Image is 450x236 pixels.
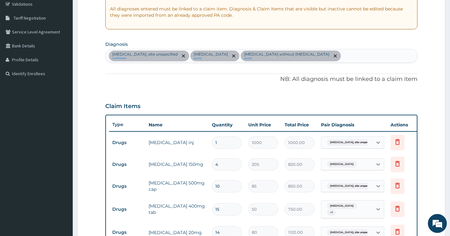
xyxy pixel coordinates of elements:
[327,229,378,236] span: [MEDICAL_DATA], site unspecified
[194,57,228,60] small: query
[327,183,378,189] span: [MEDICAL_DATA], site unspecified
[109,119,145,130] th: Type
[33,35,106,44] div: Chat with us now
[327,209,336,216] span: + 1
[109,137,145,148] td: Drugs
[318,118,387,131] th: Pair Diagnosis
[105,41,128,47] label: Diagnosis
[332,53,338,59] span: remove selection option
[145,177,209,196] td: [MEDICAL_DATA] 500mg cap
[181,53,186,59] span: remove selection option
[12,32,26,47] img: d_794563401_company_1708531726252_794563401
[327,203,357,209] span: [MEDICAL_DATA]
[231,53,237,59] span: remove selection option
[245,118,281,131] th: Unit Price
[14,15,46,21] span: Tariff Negotiation
[194,52,228,57] p: [MEDICAL_DATA]
[112,57,178,60] small: confirmed
[109,203,145,215] td: Drugs
[109,159,145,170] td: Drugs
[145,200,209,219] td: [MEDICAL_DATA] 400mg tab
[3,164,120,186] textarea: Type your message and hit 'Enter'
[104,3,119,18] div: Minimize live chat window
[327,161,357,167] span: [MEDICAL_DATA]
[209,118,245,131] th: Quantity
[109,180,145,192] td: Drugs
[244,52,330,57] p: [MEDICAL_DATA] without [MEDICAL_DATA]
[105,103,140,110] h3: Claim Items
[110,6,413,18] p: All diagnoses entered must be linked to a claim item. Diagnosis & Claim Items that are visible bu...
[145,136,209,149] td: [MEDICAL_DATA] inj
[281,118,318,131] th: Total Price
[145,158,209,171] td: [MEDICAL_DATA] 150mg
[112,52,178,57] p: [MEDICAL_DATA], site unspecified
[37,75,87,139] span: We're online!
[145,118,209,131] th: Name
[105,75,417,83] p: NB: All diagnosis must be linked to a claim item
[387,118,419,131] th: Actions
[327,139,378,146] span: [MEDICAL_DATA], site unspecified
[244,57,330,60] small: query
